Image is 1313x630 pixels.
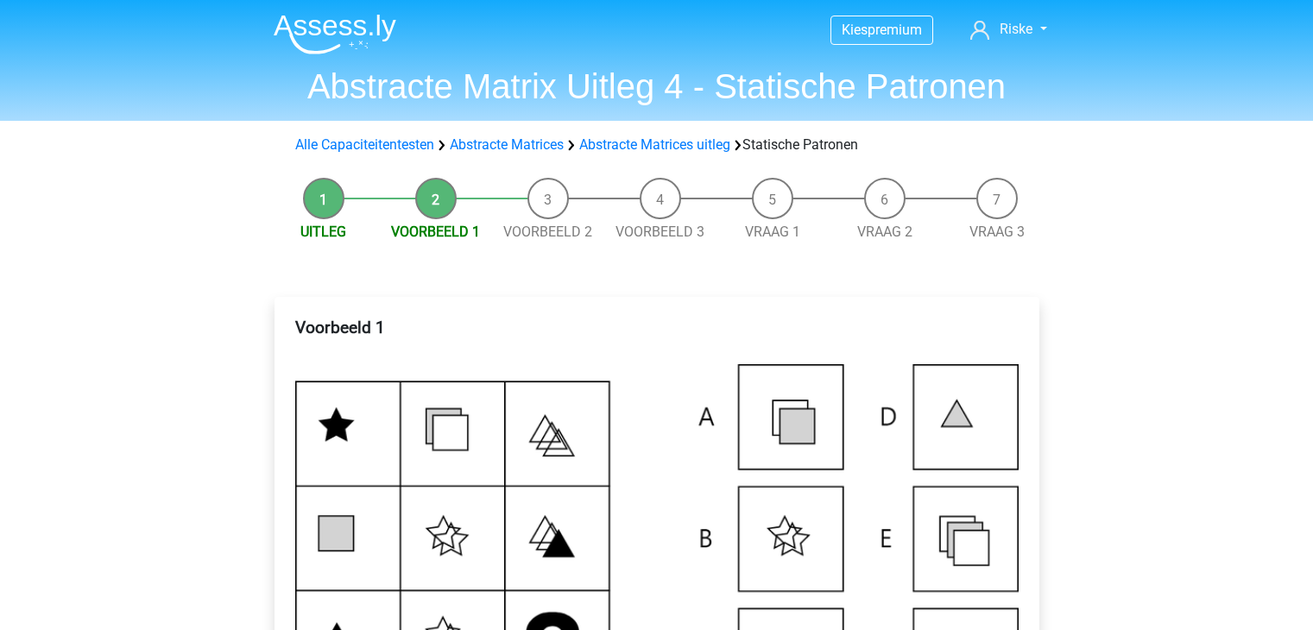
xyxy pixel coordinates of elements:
[288,135,1026,155] div: Statische Patronen
[579,136,730,153] a: Abstracte Matrices uitleg
[857,224,912,240] a: Vraag 2
[745,224,800,240] a: Vraag 1
[963,19,1053,40] a: Riske
[300,224,346,240] a: Uitleg
[295,136,434,153] a: Alle Capaciteitentesten
[274,14,396,54] img: Assessly
[831,18,932,41] a: Kiespremium
[842,22,868,38] span: Kies
[260,66,1054,107] h1: Abstracte Matrix Uitleg 4 - Statische Patronen
[969,224,1025,240] a: Vraag 3
[450,136,564,153] a: Abstracte Matrices
[868,22,922,38] span: premium
[295,318,385,337] b: Voorbeeld 1
[391,224,480,240] a: Voorbeeld 1
[1000,21,1032,37] span: Riske
[503,224,592,240] a: Voorbeeld 2
[615,224,704,240] a: Voorbeeld 3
